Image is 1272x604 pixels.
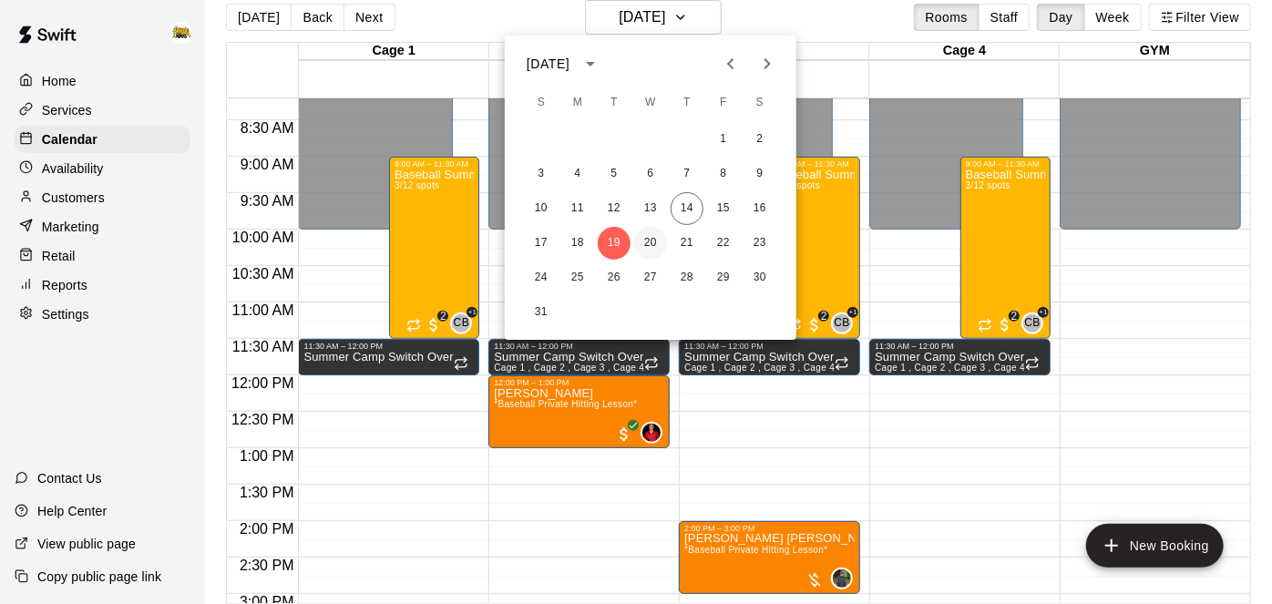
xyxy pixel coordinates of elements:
button: 25 [561,261,594,294]
div: [DATE] [527,55,569,74]
button: 10 [525,192,558,225]
button: 28 [671,261,703,294]
button: 15 [707,192,740,225]
span: Sunday [525,85,558,121]
span: Monday [561,85,594,121]
button: 27 [634,261,667,294]
button: 17 [525,227,558,260]
span: Wednesday [634,85,667,121]
button: 3 [525,158,558,190]
button: 13 [634,192,667,225]
button: 19 [598,227,631,260]
button: Next month [749,46,785,82]
button: 29 [707,261,740,294]
button: 5 [598,158,631,190]
button: 4 [561,158,594,190]
span: Tuesday [598,85,631,121]
button: 23 [744,227,776,260]
button: 7 [671,158,703,190]
button: 30 [744,261,776,294]
button: 21 [671,227,703,260]
button: 26 [598,261,631,294]
button: Previous month [713,46,749,82]
button: 14 [671,192,703,225]
span: Saturday [744,85,776,121]
button: 11 [561,192,594,225]
button: 12 [598,192,631,225]
button: calendar view is open, switch to year view [575,48,606,79]
button: 20 [634,227,667,260]
button: 16 [744,192,776,225]
button: 24 [525,261,558,294]
button: 1 [707,123,740,156]
span: Friday [707,85,740,121]
button: 9 [744,158,776,190]
button: 22 [707,227,740,260]
button: 6 [634,158,667,190]
button: 2 [744,123,776,156]
span: Thursday [671,85,703,121]
button: 8 [707,158,740,190]
button: 18 [561,227,594,260]
button: 31 [525,296,558,329]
